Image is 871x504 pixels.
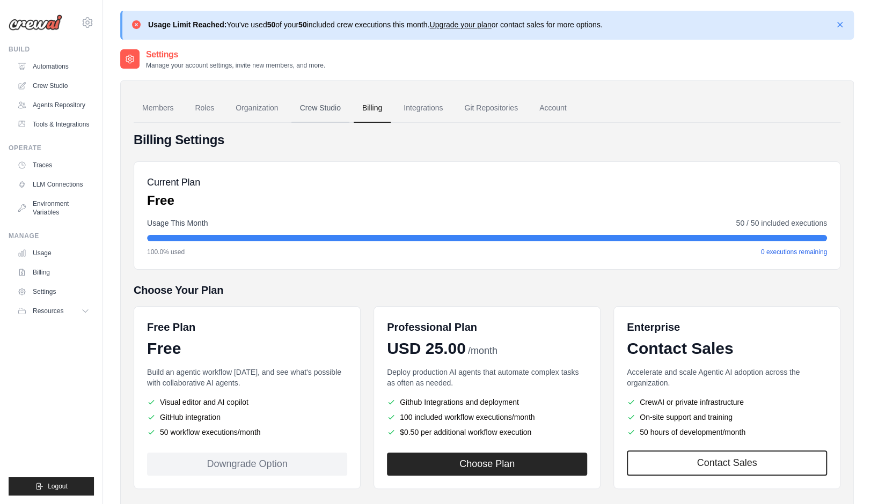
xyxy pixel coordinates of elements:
div: Downgrade Option [147,453,347,476]
a: Billing [354,94,391,123]
a: Account [531,94,575,123]
span: Usage This Month [147,218,208,228]
a: Environment Variables [13,195,94,221]
h6: Free Plan [147,320,195,335]
a: Integrations [395,94,451,123]
li: Visual editor and AI copilot [147,397,347,407]
li: 50 hours of development/month [627,427,827,438]
a: Contact Sales [627,450,827,476]
p: Deploy production AI agents that automate complex tasks as often as needed. [387,367,587,388]
button: Logout [9,477,94,495]
h2: Settings [146,48,325,61]
div: Contact Sales [627,339,827,358]
div: Operate [9,144,94,152]
a: Settings [13,283,94,300]
p: Free [147,192,200,209]
span: USD 25.00 [387,339,466,358]
div: Free [147,339,347,358]
span: 50 / 50 included executions [736,218,827,228]
p: You've used of your included crew executions this month. or contact sales for more options. [148,19,603,30]
a: Upgrade your plan [429,20,491,29]
span: 100.0% used [147,248,185,256]
button: Resources [13,302,94,320]
h6: Enterprise [627,320,827,335]
a: Billing [13,264,94,281]
div: Build [9,45,94,54]
a: Crew Studio [13,77,94,94]
span: /month [468,344,497,358]
span: Resources [33,307,63,315]
li: 50 workflow executions/month [147,427,347,438]
a: Members [134,94,182,123]
a: Roles [186,94,223,123]
img: Logo [9,14,62,31]
strong: 50 [298,20,307,29]
h5: Current Plan [147,175,200,190]
button: Choose Plan [387,453,587,476]
h6: Professional Plan [387,320,477,335]
li: 100 included workflow executions/month [387,412,587,423]
a: Automations [13,58,94,75]
a: Tools & Integrations [13,116,94,133]
a: Traces [13,157,94,174]
a: LLM Connections [13,176,94,193]
a: Usage [13,244,94,262]
h4: Billing Settings [134,131,840,149]
a: Organization [227,94,287,123]
a: Git Repositories [456,94,526,123]
li: CrewAI or private infrastructure [627,397,827,407]
p: Manage your account settings, invite new members, and more. [146,61,325,70]
a: Crew Studio [291,94,349,123]
p: Build an agentic workflow [DATE], and see what's possible with collaborative AI agents. [147,367,347,388]
li: $0.50 per additional workflow execution [387,427,587,438]
strong: Usage Limit Reached: [148,20,226,29]
li: On-site support and training [627,412,827,423]
strong: 50 [267,20,276,29]
p: Accelerate and scale Agentic AI adoption across the organization. [627,367,827,388]
span: Logout [48,482,68,491]
a: Agents Repository [13,97,94,114]
li: GitHub integration [147,412,347,423]
span: 0 executions remaining [761,248,827,256]
li: Github Integrations and deployment [387,397,587,407]
div: Manage [9,232,94,240]
h5: Choose Your Plan [134,283,840,298]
